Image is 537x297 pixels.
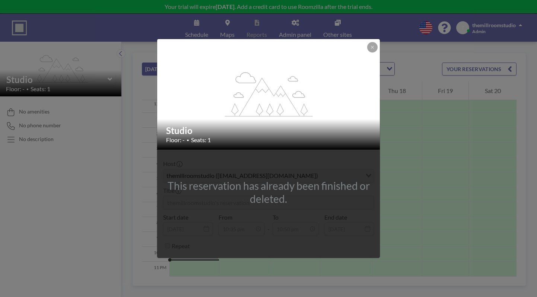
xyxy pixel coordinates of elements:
[157,179,380,205] div: This reservation has already been finished or deleted.
[225,71,313,116] g: flex-grow: 1.2;
[191,136,211,144] span: Seats: 1
[187,137,189,143] span: •
[166,136,185,144] span: Floor: -
[166,125,372,136] h2: Studio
